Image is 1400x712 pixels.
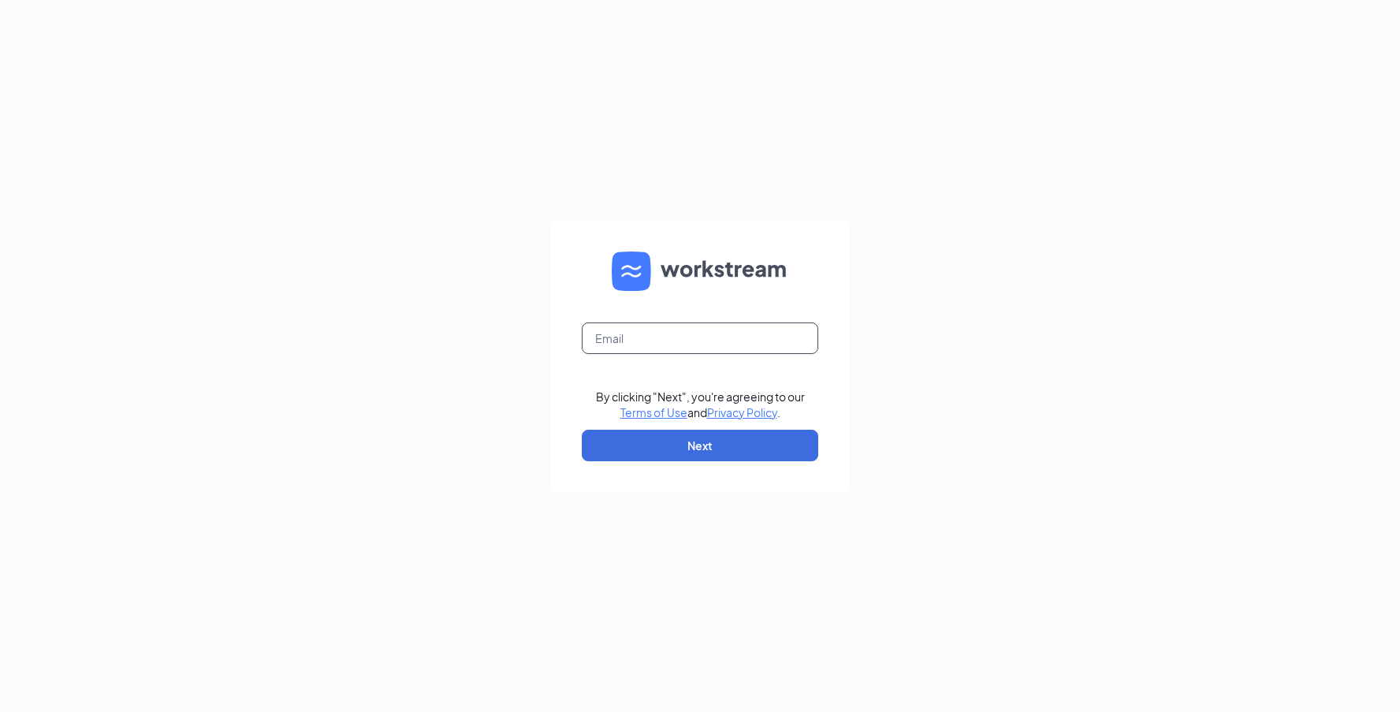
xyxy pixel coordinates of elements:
[707,405,777,419] a: Privacy Policy
[582,322,818,354] input: Email
[596,389,805,420] div: By clicking "Next", you're agreeing to our and .
[612,252,788,291] img: WS logo and Workstream text
[620,405,687,419] a: Terms of Use
[582,430,818,461] button: Next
